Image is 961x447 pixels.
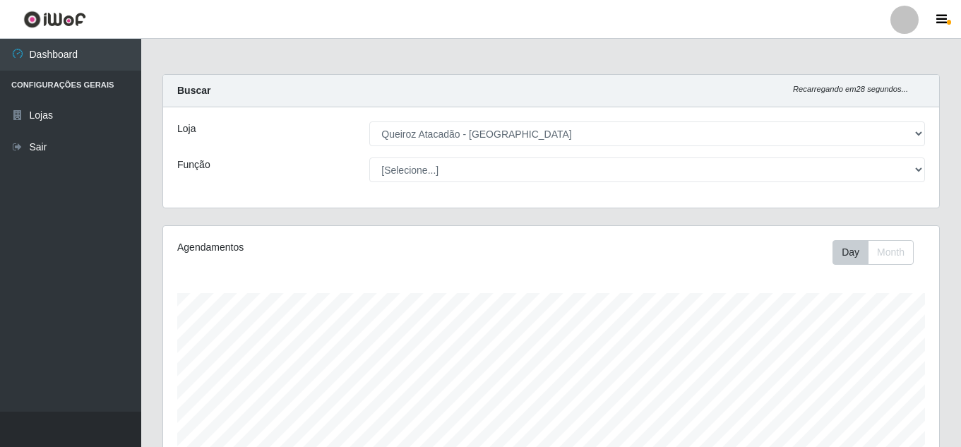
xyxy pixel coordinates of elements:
[832,240,869,265] button: Day
[832,240,925,265] div: Toolbar with button groups
[23,11,86,28] img: CoreUI Logo
[177,121,196,136] label: Loja
[868,240,914,265] button: Month
[177,85,210,96] strong: Buscar
[177,240,477,255] div: Agendamentos
[177,157,210,172] label: Função
[832,240,914,265] div: First group
[793,85,908,93] i: Recarregando em 28 segundos...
